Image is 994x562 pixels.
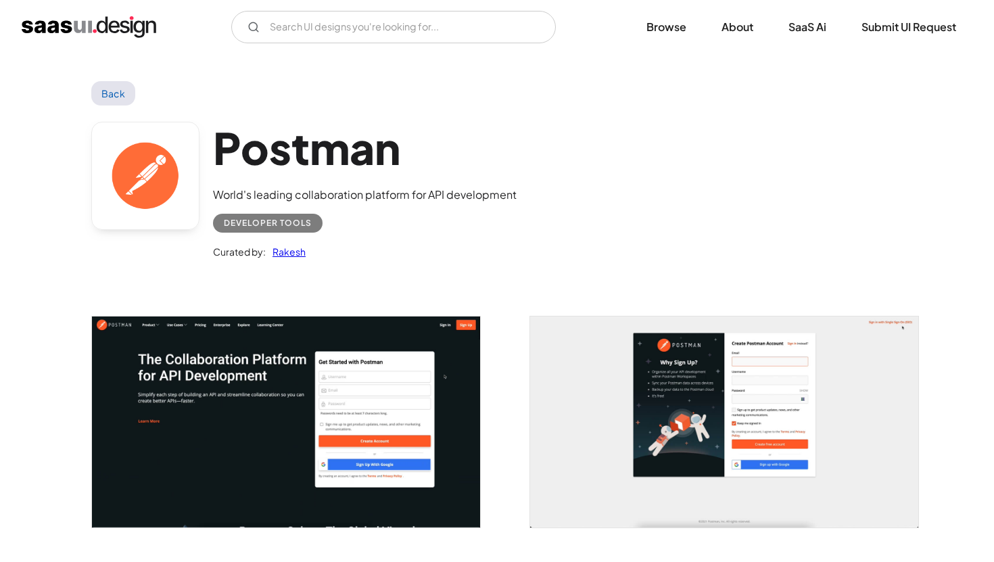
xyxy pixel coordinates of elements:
[213,243,266,260] div: Curated by:
[91,81,135,106] a: Back
[266,243,306,260] a: Rakesh
[213,187,517,203] div: World's leading collaboration platform for API development
[224,215,312,231] div: Developer tools
[22,16,156,38] a: home
[92,317,480,527] img: 602764c6400a92ca9c5b1f23_Postman%20Sign%20up.jpg
[530,317,918,527] a: open lightbox
[231,11,556,43] form: Email Form
[231,11,556,43] input: Search UI designs you're looking for...
[92,317,480,527] a: open lightbox
[530,317,918,527] img: 602764c6add01c3d077d221f_Postman%20create%20account.jpg
[630,12,703,42] a: Browse
[772,12,843,42] a: SaaS Ai
[705,12,770,42] a: About
[213,122,517,174] h1: Postman
[845,12,972,42] a: Submit UI Request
